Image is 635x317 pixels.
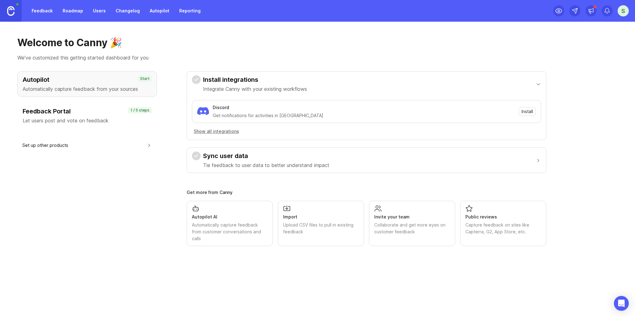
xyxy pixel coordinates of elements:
a: ImportUpload CSV files to pull in existing feedback [278,201,364,246]
p: Automatically capture feedback from your sources [23,85,152,93]
p: We've customized this getting started dashboard for you [17,54,618,61]
a: Show all integrations [192,128,541,135]
h1: Welcome to Canny 🎉 [17,37,618,49]
button: Install [519,107,536,116]
div: Get notifications for activities in [GEOGRAPHIC_DATA] [213,112,515,119]
div: Automatically capture feedback from customer conversations and calls [192,222,268,242]
button: Show all integrations [192,128,241,135]
div: Open Intercom Messenger [614,296,629,311]
a: Autopilot AIAutomatically capture feedback from customer conversations and calls [187,201,273,246]
p: Integrate Canny with your existing workflows [203,85,307,93]
a: Feedback [28,5,56,16]
h3: Sync user data [203,152,329,160]
a: Changelog [112,5,144,16]
a: Users [89,5,109,16]
button: AutopilotAutomatically capture feedback from your sourcesStart [17,71,157,97]
div: Collaborate and get more eyes on customer feedback [374,222,450,235]
p: Let users post and vote on feedback [23,117,152,124]
div: Install integrationsIntegrate Canny with your existing workflows [192,96,541,140]
a: Roadmap [59,5,87,16]
span: Install [522,108,533,115]
p: Start [140,76,149,81]
div: Capture feedback on sites like Capterra, G2, App Store, etc. [465,222,541,235]
p: Tie feedback to user data to better understand impact [203,161,329,169]
div: Public reviews [465,214,541,220]
button: Set up other products [22,138,152,152]
button: S [618,5,629,16]
div: Autopilot AI [192,214,268,220]
button: Feedback PortalLet users post and vote on feedback1 / 5 steps [17,103,157,128]
div: Upload CSV files to pull in existing feedback [283,222,359,235]
a: Public reviewsCapture feedback on sites like Capterra, G2, App Store, etc. [460,201,546,246]
h3: Install integrations [203,75,307,84]
p: 1 / 5 steps [131,108,149,113]
div: Get more from Canny [187,190,546,195]
h3: Autopilot [23,75,152,84]
div: Invite your team [374,214,450,220]
button: Install integrationsIntegrate Canny with your existing workflows [192,72,541,96]
img: Canny Home [7,6,15,16]
a: Reporting [175,5,204,16]
div: Import [283,214,359,220]
a: Invite your teamCollaborate and get more eyes on customer feedback [369,201,455,246]
h3: Feedback Portal [23,107,152,116]
div: Discord [213,104,229,111]
img: Discord [197,106,209,117]
a: Autopilot [146,5,173,16]
button: Sync user dataTie feedback to user data to better understand impact [192,148,541,173]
